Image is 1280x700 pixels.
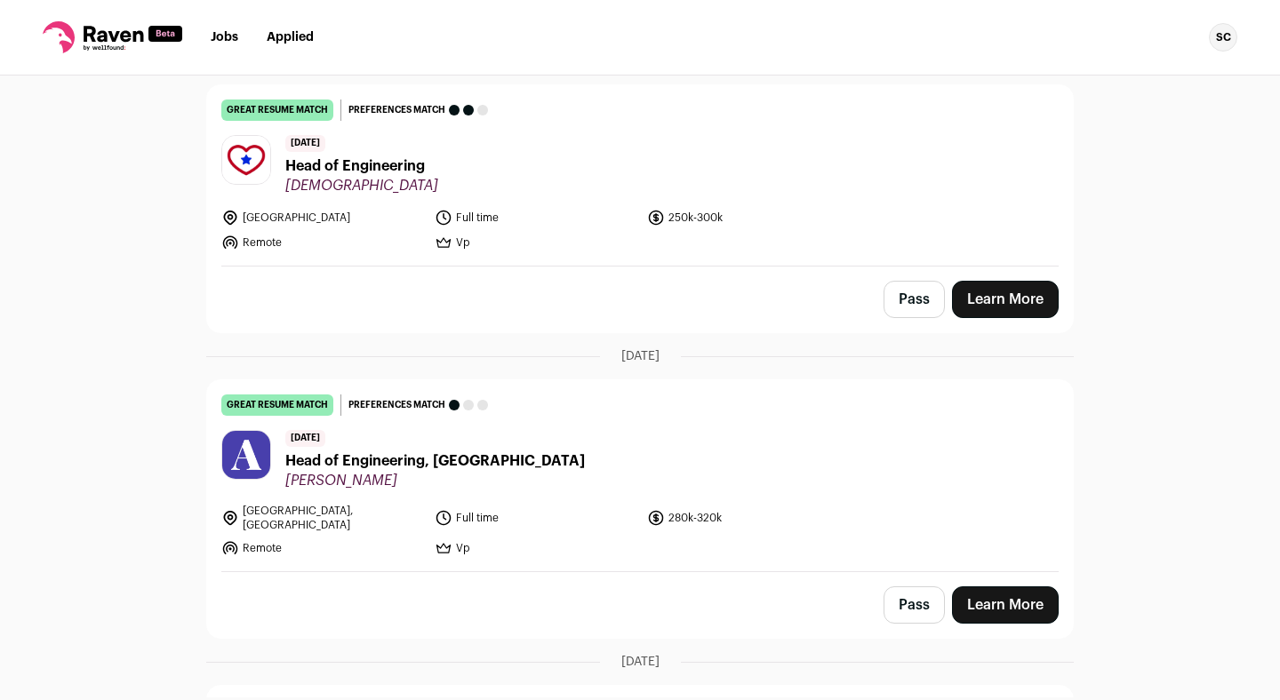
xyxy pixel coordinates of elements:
span: Preferences match [348,101,445,119]
div: SC [1209,23,1237,52]
li: Vp [435,234,637,251]
li: Full time [435,504,637,532]
a: Applied [267,31,314,44]
li: 250k-300k [647,209,850,227]
li: Remote [221,234,424,251]
span: Preferences match [348,396,445,414]
span: Head of Engineering [285,155,438,177]
li: Remote [221,539,424,557]
div: great resume match [221,99,333,121]
a: Learn More [952,281,1059,318]
img: 86abc0f52df4d18fa54d1702f6a1702bfc7d9524f0033ad2c4a9b99e73e9b2c7.jpg [222,136,270,184]
span: [DATE] [621,653,660,671]
span: [DATE] [285,135,325,152]
li: [GEOGRAPHIC_DATA], [GEOGRAPHIC_DATA] [221,504,424,532]
a: great resume match Preferences match [DATE] Head of Engineering, [GEOGRAPHIC_DATA] [PERSON_NAME] ... [207,380,1073,571]
li: Full time [435,209,637,227]
span: Head of Engineering, [GEOGRAPHIC_DATA] [285,450,585,472]
button: Open dropdown [1209,23,1237,52]
span: [DATE] [285,430,325,447]
span: [DEMOGRAPHIC_DATA] [285,177,438,195]
li: 280k-320k [647,504,850,532]
button: Pass [884,281,945,318]
a: Learn More [952,586,1059,624]
span: [DATE] [621,347,660,365]
div: great resume match [221,394,333,416]
img: 54e3b5ef3f210b112d67bfbcb2964d89aae83865e321888b8bf5470862d53940.jpg [222,431,270,479]
span: [PERSON_NAME] [285,472,585,489]
a: Jobs [211,31,238,44]
li: Vp [435,539,637,557]
button: Pass [884,586,945,624]
li: [GEOGRAPHIC_DATA] [221,209,424,227]
a: great resume match Preferences match [DATE] Head of Engineering [DEMOGRAPHIC_DATA] [GEOGRAPHIC_DA... [207,85,1073,266]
